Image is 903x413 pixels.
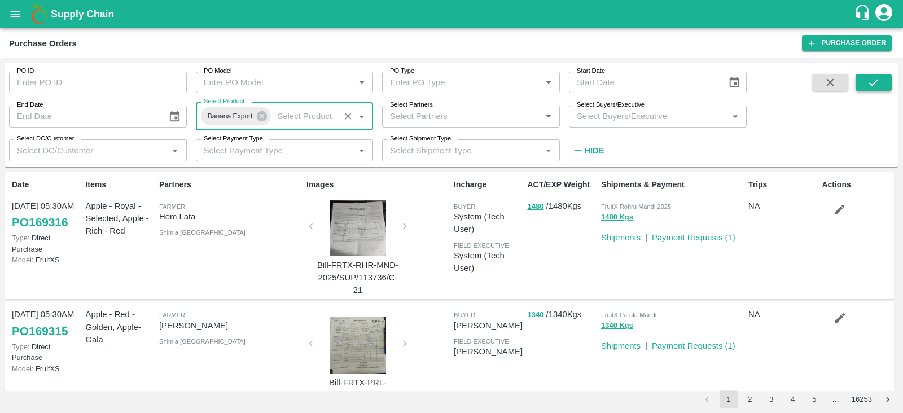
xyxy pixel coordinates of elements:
[354,109,369,124] button: Open
[12,232,81,254] p: Direct Purchase
[17,67,34,76] label: PO ID
[601,319,633,332] button: 1340 Kgs
[454,249,523,275] p: System (Tech User)
[454,338,509,345] span: field executive
[9,36,77,51] div: Purchase Orders
[762,390,781,408] button: Go to page 3
[454,203,475,210] span: buyer
[12,308,81,320] p: [DATE] 05:30AM
[527,179,596,191] p: ACT/EXP Weight
[454,345,523,358] p: [PERSON_NAME]
[601,211,633,224] button: 1480 Kgs
[577,67,605,76] label: Start Date
[724,72,745,93] button: Choose date
[848,390,875,408] button: Go to page 16253
[159,210,302,223] p: Hem Lata
[802,35,892,51] a: Purchase Order
[12,212,68,232] a: PO169316
[454,319,523,332] p: [PERSON_NAME]
[201,107,271,125] div: Banana Export
[12,363,81,374] p: FruitXS
[527,309,543,322] button: 1340
[159,338,246,345] span: Shimla , [GEOGRAPHIC_DATA]
[748,308,817,320] p: NA
[454,311,475,318] span: buyer
[390,100,433,109] label: Select Partners
[273,109,336,124] input: Select Product
[354,75,369,90] button: Open
[569,72,719,93] input: Start Date
[874,2,894,26] div: account of current user
[159,203,185,210] span: Farmer
[204,134,263,143] label: Select Payment Type
[12,234,29,242] span: Type:
[385,143,523,157] input: Select Shipment Type
[720,390,738,408] button: page 1
[9,106,159,127] input: End Date
[12,179,81,191] p: Date
[652,233,735,242] a: Payment Requests (1)
[454,179,523,191] p: Incharge
[572,109,725,124] input: Select Buyers/Executive
[204,67,232,76] label: PO Model
[159,311,185,318] span: Farmer
[454,242,509,249] span: field executive
[805,390,823,408] button: Go to page 5
[748,200,817,212] p: NA
[741,390,759,408] button: Go to page 2
[584,146,604,155] strong: Hide
[385,109,538,124] input: Select Partners
[12,364,33,373] span: Model:
[390,67,414,76] label: PO Type
[577,100,645,109] label: Select Buyers/Executive
[641,335,647,352] div: |
[727,109,742,124] button: Open
[879,390,897,408] button: Go to next page
[164,106,185,127] button: Choose date
[601,179,744,191] p: Shipments & Payment
[17,100,43,109] label: End Date
[652,341,735,350] a: Payment Requests (1)
[12,341,81,363] p: Direct Purchase
[12,342,29,351] span: Type:
[601,341,641,350] a: Shipments
[696,390,898,408] nav: pagination navigation
[601,203,671,210] span: FruitX Rohru Mandi 2025
[12,256,33,264] span: Model:
[199,143,337,157] input: Select Payment Type
[601,233,641,242] a: Shipments
[354,143,369,158] button: Open
[340,109,356,124] button: Clear
[85,179,154,191] p: Items
[527,308,596,321] p: / 1340 Kgs
[827,394,845,405] div: …
[315,259,400,297] p: Bill-FRTX-RHR-MND-2025/SUP/113736/C-21
[51,8,114,20] b: Supply Chain
[204,97,244,106] label: Select Product
[12,254,81,265] p: FruitXS
[454,210,523,236] p: System (Tech User)
[601,311,656,318] span: FruitX Parala Mandi
[12,321,68,341] a: PO169315
[784,390,802,408] button: Go to page 4
[385,75,538,90] input: Enter PO Type
[641,227,647,244] div: |
[822,179,891,191] p: Actions
[527,200,543,213] button: 1480
[748,179,817,191] p: Trips
[85,308,154,346] p: Apple - Red - Golden, Apple-Gala
[201,111,260,122] span: Banana Export
[569,141,607,160] button: Hide
[541,143,556,158] button: Open
[159,179,302,191] p: Partners
[85,200,154,238] p: Apple - Royal - Selected, Apple - Rich - Red
[2,1,28,27] button: open drawer
[159,319,302,332] p: [PERSON_NAME]
[12,200,81,212] p: [DATE] 05:30AM
[854,4,874,24] div: customer-support
[17,134,74,143] label: Select DC/Customer
[541,109,556,124] button: Open
[9,72,187,93] input: Enter PO ID
[12,143,165,157] input: Select DC/Customer
[527,200,596,213] p: / 1480 Kgs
